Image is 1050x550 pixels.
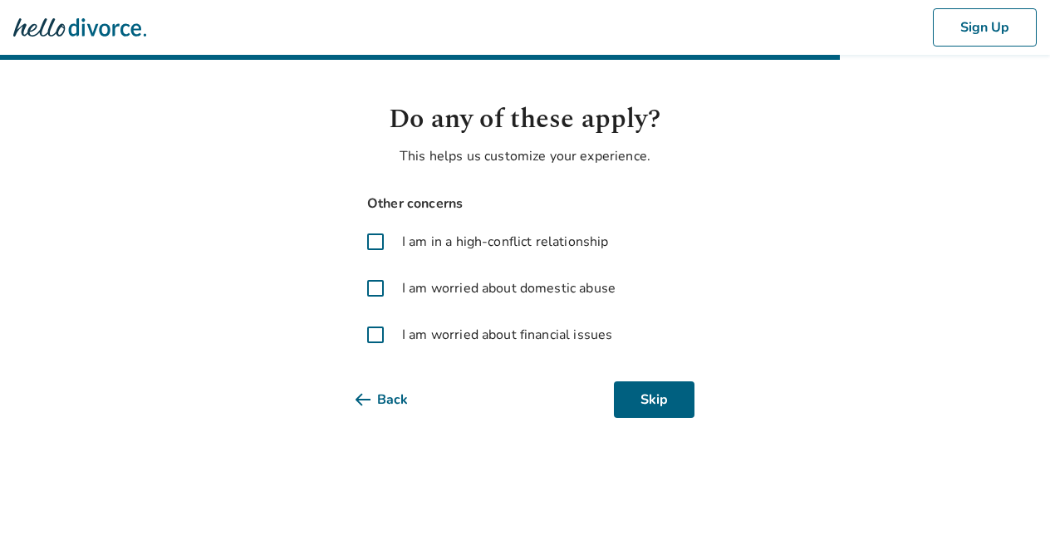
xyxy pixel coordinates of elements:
button: Skip [614,381,694,418]
img: Hello Divorce Logo [13,11,146,44]
button: Back [356,381,434,418]
span: I am in a high-conflict relationship [402,232,608,252]
iframe: Chat Widget [967,470,1050,550]
h1: Do any of these apply? [356,100,694,140]
span: I am worried about domestic abuse [402,278,616,298]
p: This helps us customize your experience. [356,146,694,166]
span: I am worried about financial issues [402,325,612,345]
button: Sign Up [933,8,1037,47]
span: Other concerns [356,193,694,215]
